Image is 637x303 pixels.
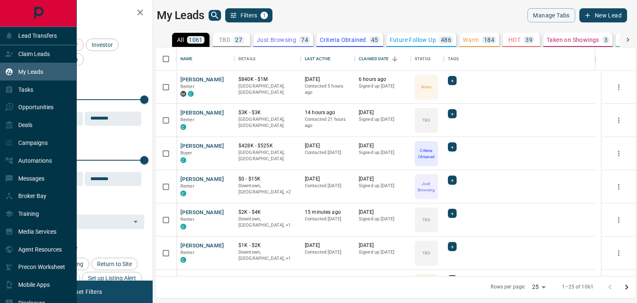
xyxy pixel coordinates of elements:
p: $0 - $15K [238,176,297,183]
p: TBD [219,37,230,43]
span: Set up Listing Alert [85,275,139,281]
button: New Lead [579,8,627,22]
p: Contacted [DATE] [305,249,350,256]
button: more [613,81,625,93]
span: Buyer [180,150,192,156]
button: [PERSON_NAME] [180,275,224,283]
span: Investor [89,42,116,48]
p: Signed up [DATE] [359,116,406,123]
div: Status [415,47,430,71]
div: + [448,242,457,251]
button: more [613,247,625,259]
p: Signed up [DATE] [359,216,406,222]
p: TBD [422,250,430,256]
p: $2K - $4K [238,209,297,216]
p: [DATE] [359,209,406,216]
div: Set up Listing Alert [82,272,142,284]
div: condos.ca [180,224,186,230]
span: + [451,176,454,184]
p: Contacted 21 hours ago [305,116,350,129]
div: Investor [86,39,119,51]
span: + [451,242,454,251]
button: Manage Tabs [528,8,575,22]
button: more [613,214,625,226]
p: 1–25 of 1061 [562,283,593,291]
span: Renter [180,217,195,222]
div: + [448,209,457,218]
button: search button [209,10,221,21]
button: [PERSON_NAME] [180,242,224,250]
span: Return to Site [94,261,135,267]
p: [DATE] [305,142,350,149]
div: Tags [444,47,596,71]
div: Details [238,47,255,71]
div: condos.ca [180,191,186,196]
div: Tags [448,47,459,71]
p: 27 [235,37,242,43]
div: Status [411,47,444,71]
p: Toronto [238,216,297,229]
div: Details [234,47,301,71]
div: + [448,76,457,85]
p: [DATE] [359,142,406,149]
div: + [448,275,457,284]
p: All [177,37,184,43]
p: 1061 [189,37,203,43]
div: Claimed Date [355,47,411,71]
div: + [448,176,457,185]
p: [DATE] [305,176,350,183]
p: [DATE] [359,242,406,249]
button: more [613,147,625,160]
div: Last Active [301,47,355,71]
span: Renter [180,117,195,122]
p: Signed up [DATE] [359,83,406,90]
p: 486 [441,37,451,43]
div: condos.ca [180,257,186,263]
button: Go to next page [618,279,635,296]
span: + [451,76,454,85]
p: TBD [422,217,430,223]
p: 45 [371,37,378,43]
div: Name [180,47,193,71]
p: $428K - $525K [238,142,297,149]
div: 25 [529,281,549,293]
p: Signed up [DATE] [359,249,406,256]
span: + [451,110,454,118]
h2: Filters [27,8,144,18]
div: Claimed Date [359,47,389,71]
p: HOT [508,37,520,43]
button: more [613,181,625,193]
p: 3 [604,37,608,43]
p: [GEOGRAPHIC_DATA], [GEOGRAPHIC_DATA] [238,83,297,96]
p: Contacted 5 hours ago [305,83,350,96]
button: [PERSON_NAME] [180,209,224,217]
p: Criteria Obtained [320,37,366,43]
p: [DATE] [305,275,350,282]
p: Warm [463,37,479,43]
span: + [451,143,454,151]
span: 1 [261,12,267,18]
button: Filters1 [225,8,273,22]
p: 15 minutes ago [305,209,350,216]
p: Future Follow Up [390,37,436,43]
p: TBD [422,117,430,123]
p: Just Browsing [416,181,437,193]
p: Warm [421,84,432,90]
p: [DATE] [359,176,406,183]
p: Signed up [DATE] [359,183,406,189]
p: Contacted [DATE] [305,149,350,156]
button: Reset Filters [63,285,107,299]
button: [PERSON_NAME] [180,176,224,183]
p: [GEOGRAPHIC_DATA], [GEOGRAPHIC_DATA] [238,149,297,162]
p: [DATE] [359,109,406,116]
div: mrloft.ca [180,91,186,97]
p: [DATE] [305,76,350,83]
p: [DATE] [305,242,350,249]
p: Criteria Obtained [416,147,437,160]
p: Contacted [DATE] [305,216,350,222]
button: Open [130,216,141,227]
div: condos.ca [180,157,186,163]
p: [DATE] [359,275,406,282]
p: [GEOGRAPHIC_DATA], [GEOGRAPHIC_DATA] [238,116,297,129]
p: $3K - $3K [238,109,297,116]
